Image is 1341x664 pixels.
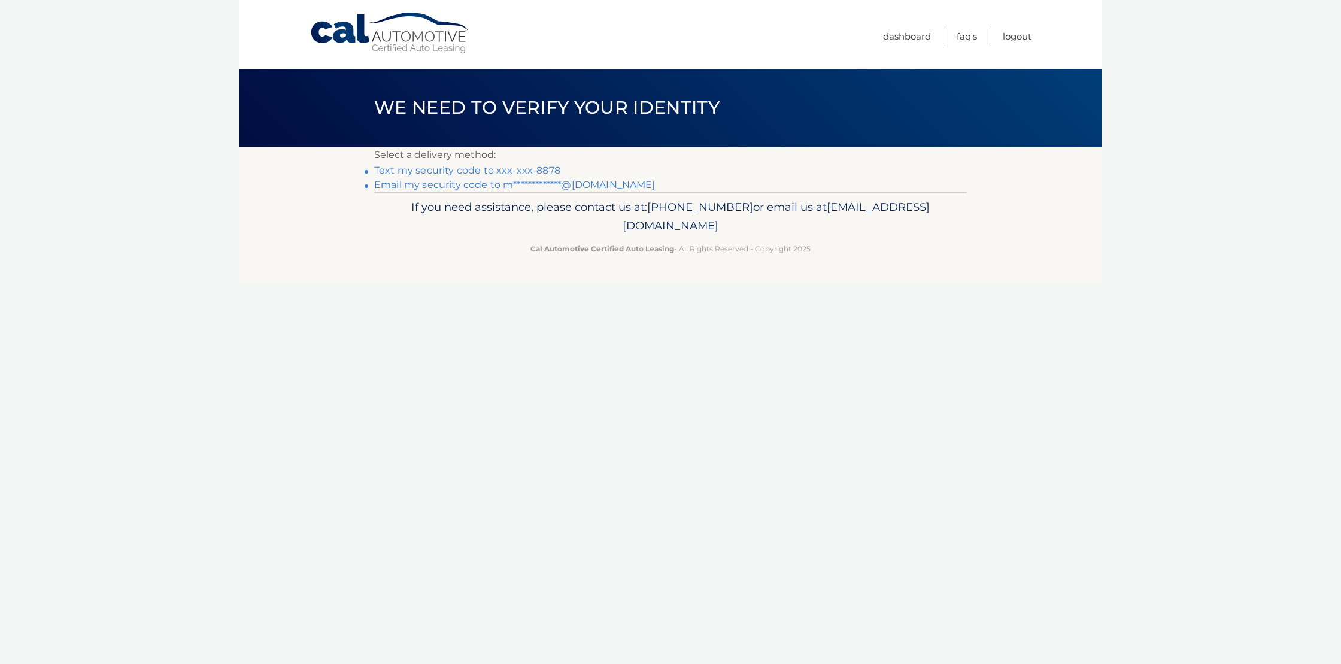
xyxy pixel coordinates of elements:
strong: Cal Automotive Certified Auto Leasing [530,244,674,253]
span: [PHONE_NUMBER] [647,200,753,214]
a: Dashboard [883,26,931,46]
a: FAQ's [957,26,977,46]
a: Logout [1003,26,1031,46]
p: If you need assistance, please contact us at: or email us at [382,198,959,236]
a: Text my security code to xxx-xxx-8878 [374,165,560,176]
p: - All Rights Reserved - Copyright 2025 [382,242,959,255]
span: We need to verify your identity [374,96,720,119]
p: Select a delivery method: [374,147,967,163]
a: Cal Automotive [310,12,471,54]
